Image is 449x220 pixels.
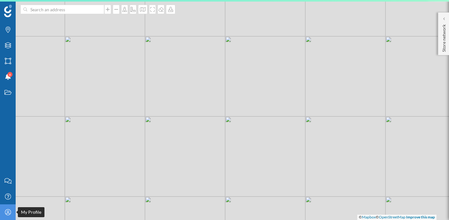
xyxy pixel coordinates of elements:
[9,71,11,78] span: 6
[406,215,435,219] a: Improve this map
[13,4,36,10] span: Support
[441,22,447,52] p: Store network
[362,215,376,219] a: Mapbox
[18,207,44,217] div: My Profile
[357,215,436,220] div: © ©
[379,215,405,219] a: OpenStreetMap
[4,5,12,17] img: Geoblink Logo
